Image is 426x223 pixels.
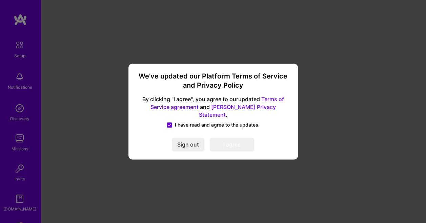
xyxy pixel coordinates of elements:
[210,138,254,151] button: I agree
[150,96,284,111] a: Terms of Service agreement
[199,104,276,118] a: [PERSON_NAME] Privacy Statement
[172,138,204,151] button: Sign out
[137,96,290,119] span: By clicking "I agree", you agree to our updated and .
[175,121,260,128] span: I have read and agree to the updates.
[137,72,290,90] h3: We’ve updated our Platform Terms of Service and Privacy Policy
